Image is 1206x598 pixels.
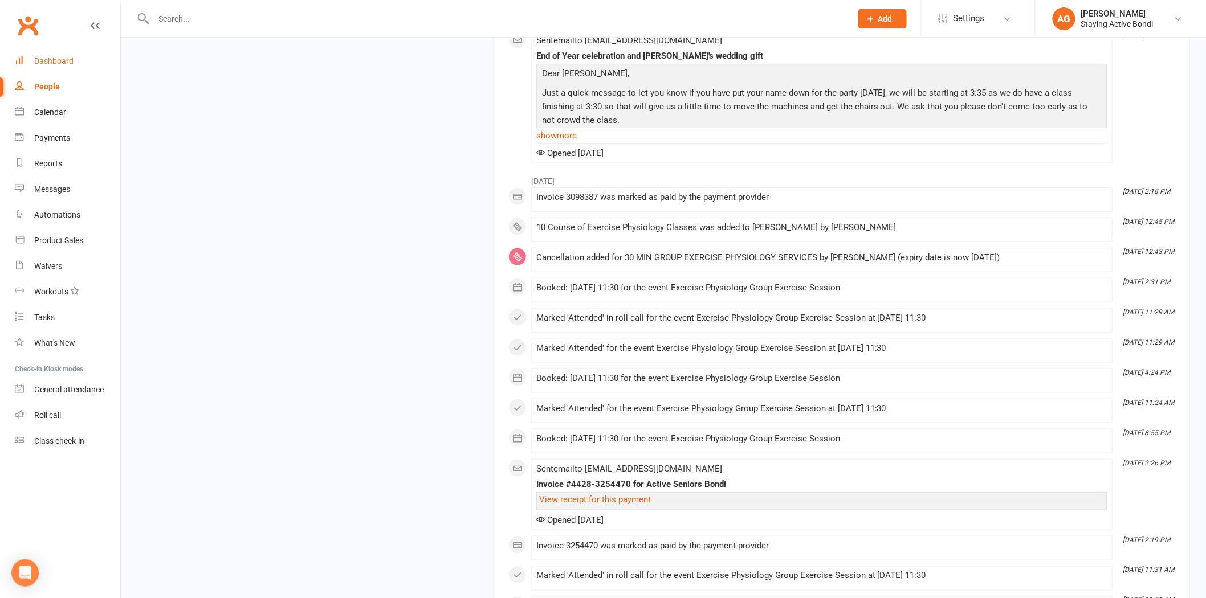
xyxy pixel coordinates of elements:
div: Invoice 3254470 was marked as paid by the payment provider [536,541,1107,551]
a: Product Sales [15,228,120,253]
div: Workouts [34,287,68,296]
div: Class check-in [34,436,84,445]
a: View receipt for this payment [539,494,651,505]
a: Automations [15,202,120,228]
i: [DATE] 8:55 PM [1123,429,1171,437]
span: , [628,68,629,79]
p: Just a quick message to let you know if you have put your name down for the party [DATE], we will... [539,86,1105,130]
a: Waivers [15,253,120,279]
i: [DATE] 2:19 PM [1123,536,1171,544]
a: Roll call [15,403,120,428]
a: Workouts [15,279,120,305]
a: Reports [15,151,120,177]
a: show more [536,128,1107,144]
a: Class kiosk mode [15,428,120,454]
div: Reports [34,159,62,168]
i: [DATE] 2:18 PM [1123,187,1171,195]
div: Product Sales [34,236,83,245]
button: Add [858,9,907,28]
div: Marked 'Attended' for the event Exercise Physiology Group Exercise Session at [DATE] 11:30 [536,404,1107,413]
div: What's New [34,338,75,347]
span: Add [878,14,893,23]
a: Calendar [15,100,120,125]
i: [DATE] 2:31 PM [1123,278,1171,286]
span: Settings [954,6,985,31]
a: Messages [15,177,120,202]
div: Marked 'Attended' in roll call for the event Exercise Physiology Group Exercise Session at [DATE]... [536,313,1107,323]
div: [PERSON_NAME] [1081,9,1154,19]
div: Cancellation added for 30 MIN GROUP EXERCISE PHYSIOLOGY SERVICES by [PERSON_NAME] (expiry date is... [536,253,1107,263]
div: 10 Course of Exercise Physiology Classes was added to [PERSON_NAME] by [PERSON_NAME] [536,223,1107,232]
a: Dashboard [15,48,120,74]
div: Booked: [DATE] 11:30 for the event Exercise Physiology Group Exercise Session [536,283,1107,293]
a: Payments [15,125,120,151]
i: [DATE] 12:43 PM [1123,248,1175,256]
div: End of Year celebration and [PERSON_NAME]'s wedding gift [536,51,1107,61]
div: Staying Active Bondi [1081,19,1154,29]
div: Messages [34,185,70,194]
div: Waivers [34,261,62,271]
div: General attendance [34,385,104,394]
div: People [34,82,60,91]
div: Calendar [34,108,66,117]
span: Opened [DATE] [536,515,604,525]
i: [DATE] 11:29 AM [1123,308,1175,316]
i: [DATE] 11:24 AM [1123,399,1175,407]
div: Marked 'Attended' for the event Exercise Physiology Group Exercise Session at [DATE] 11:30 [536,343,1107,353]
div: Invoice 3098387 was marked as paid by the payment provider [536,192,1107,202]
div: Payments [34,133,70,142]
i: [DATE] 11:31 AM [1123,566,1175,574]
i: [DATE] 11:29 AM [1123,338,1175,346]
div: Open Intercom Messenger [11,559,39,587]
div: Roll call [34,411,61,420]
a: Tasks [15,305,120,330]
span: Sent email to [EMAIL_ADDRESS][DOMAIN_NAME] [536,464,722,474]
input: Search... [150,11,844,27]
p: Dear [PERSON_NAME] [539,67,1105,83]
a: General attendance kiosk mode [15,377,120,403]
div: Marked 'Attended' in roll call for the event Exercise Physiology Group Exercise Session at [DATE]... [536,571,1107,581]
span: Sent email to [EMAIL_ADDRESS][DOMAIN_NAME] [536,35,722,46]
div: Tasks [34,313,55,322]
span: Opened [DATE] [536,148,604,158]
i: [DATE] 12:45 PM [1123,218,1175,226]
div: Booked: [DATE] 11:30 for the event Exercise Physiology Group Exercise Session [536,434,1107,444]
a: Clubworx [14,11,42,40]
div: AG [1053,7,1075,30]
div: Invoice #4428-3254470 for Active Seniors Bondi [536,480,1107,489]
div: Booked: [DATE] 11:30 for the event Exercise Physiology Group Exercise Session [536,374,1107,383]
i: [DATE] 4:24 PM [1123,368,1171,376]
div: Dashboard [34,56,74,65]
a: People [15,74,120,100]
a: What's New [15,330,120,356]
li: [DATE] [508,169,1175,187]
i: [DATE] 2:26 PM [1123,459,1171,467]
div: Automations [34,210,80,219]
